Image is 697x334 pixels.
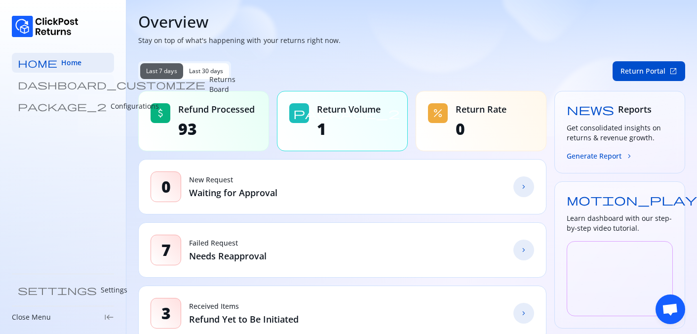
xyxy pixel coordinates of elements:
[656,294,685,324] div: Open chat
[12,96,114,116] a: package_2 Configurations
[293,107,400,119] span: package_2
[567,151,633,161] button: Generate Reportchevron_forward
[513,303,534,324] a: chevron_forward
[513,240,534,260] a: chevron_forward
[61,58,81,68] span: Home
[161,240,171,260] span: 7
[567,241,673,316] iframe: YouTube video player
[18,101,107,111] span: package_2
[18,80,205,89] span: dashboard_customize
[189,313,299,325] p: Refund Yet to Be Initiated
[567,123,673,143] h3: Get consolidated insights on returns & revenue growth.
[183,63,230,79] button: Last 30 days
[12,16,78,37] img: Logo
[161,303,171,323] span: 3
[520,246,528,254] span: chevron_forward
[140,63,183,79] button: Last 7 days
[18,285,97,295] span: settings
[432,107,444,119] span: percent
[178,119,255,139] span: 93
[613,61,685,81] button: Return Portalopen_in_new
[12,280,114,300] a: settings Settings
[138,12,685,32] h1: Overview
[101,285,127,295] p: Settings
[12,312,114,322] div: Close Menukeyboard_tab_rtl
[146,67,177,75] span: Last 7 days
[513,176,534,197] a: chevron_forward
[189,238,267,248] p: Failed Request
[18,58,57,68] span: home
[567,194,697,206] span: motion_play
[669,67,677,75] span: open_in_new
[317,103,381,115] span: Return Volume
[618,103,652,115] span: Reports
[189,301,299,311] p: Received Items
[111,101,159,111] p: Configurations
[520,183,528,191] span: chevron_forward
[104,312,114,322] span: keyboard_tab_rtl
[138,36,685,45] p: Stay on top of what's happening with your returns right now.
[12,53,114,73] a: home Home
[567,103,614,115] span: news
[189,67,224,75] span: Last 30 days
[12,75,114,94] a: dashboard_customize Returns Board
[12,312,51,322] p: Close Menu
[189,250,267,262] p: Needs Reapproval
[189,175,277,185] p: New Request
[161,177,171,197] span: 0
[567,213,673,233] h3: Learn dashboard with our step-by-step video tutorial.
[456,119,506,139] span: 0
[189,187,277,199] p: Waiting for Approval
[456,103,506,115] span: Return Rate
[209,75,235,94] p: Returns Board
[625,152,633,160] span: chevron_forward
[520,309,528,317] span: chevron_forward
[317,119,381,139] span: 1
[178,103,255,115] span: Refund Processed
[155,107,166,119] span: attach_money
